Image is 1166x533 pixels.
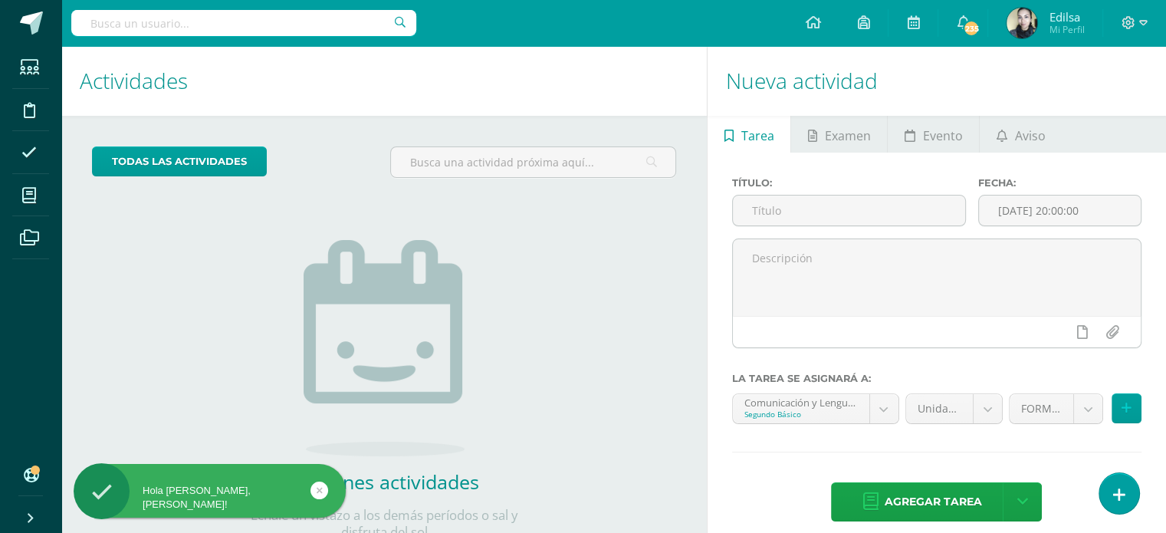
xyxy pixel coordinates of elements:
span: Agregar tarea [884,483,981,521]
input: Título [733,196,965,225]
a: Unidad 4 [906,394,1003,423]
span: FORMATIVO (60.0%) [1021,394,1062,423]
span: Examen [825,117,871,154]
div: Hola [PERSON_NAME], [PERSON_NAME]! [74,484,346,512]
a: FORMATIVO (60.0%) [1010,394,1102,423]
img: no_activities.png [304,240,465,456]
input: Fecha de entrega [979,196,1141,225]
h1: Actividades [80,46,688,116]
label: Fecha: [978,177,1141,189]
label: La tarea se asignará a: [732,373,1141,384]
input: Busca una actividad próxima aquí... [391,147,675,177]
span: Mi Perfil [1049,23,1084,36]
div: Comunicación y Lenguaje, Idioma Extranjero Inglés 'A' [744,394,858,409]
a: Aviso [980,116,1062,153]
a: todas las Actividades [92,146,267,176]
h2: No tienes actividades [231,469,537,495]
a: Comunicación y Lenguaje, Idioma Extranjero Inglés 'A'Segundo Básico [733,394,898,423]
a: Evento [888,116,979,153]
span: 235 [963,20,980,37]
img: 464bce3dffee38d2bb2667354865907a.png [1007,8,1037,38]
span: Tarea [741,117,774,154]
h1: Nueva actividad [726,46,1148,116]
label: Título: [732,177,966,189]
span: Unidad 4 [918,394,962,423]
span: Evento [923,117,963,154]
input: Busca un usuario... [71,10,416,36]
span: Aviso [1015,117,1046,154]
div: Segundo Básico [744,409,858,419]
a: Tarea [708,116,790,153]
span: Edilsa [1049,9,1084,25]
a: Examen [791,116,887,153]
